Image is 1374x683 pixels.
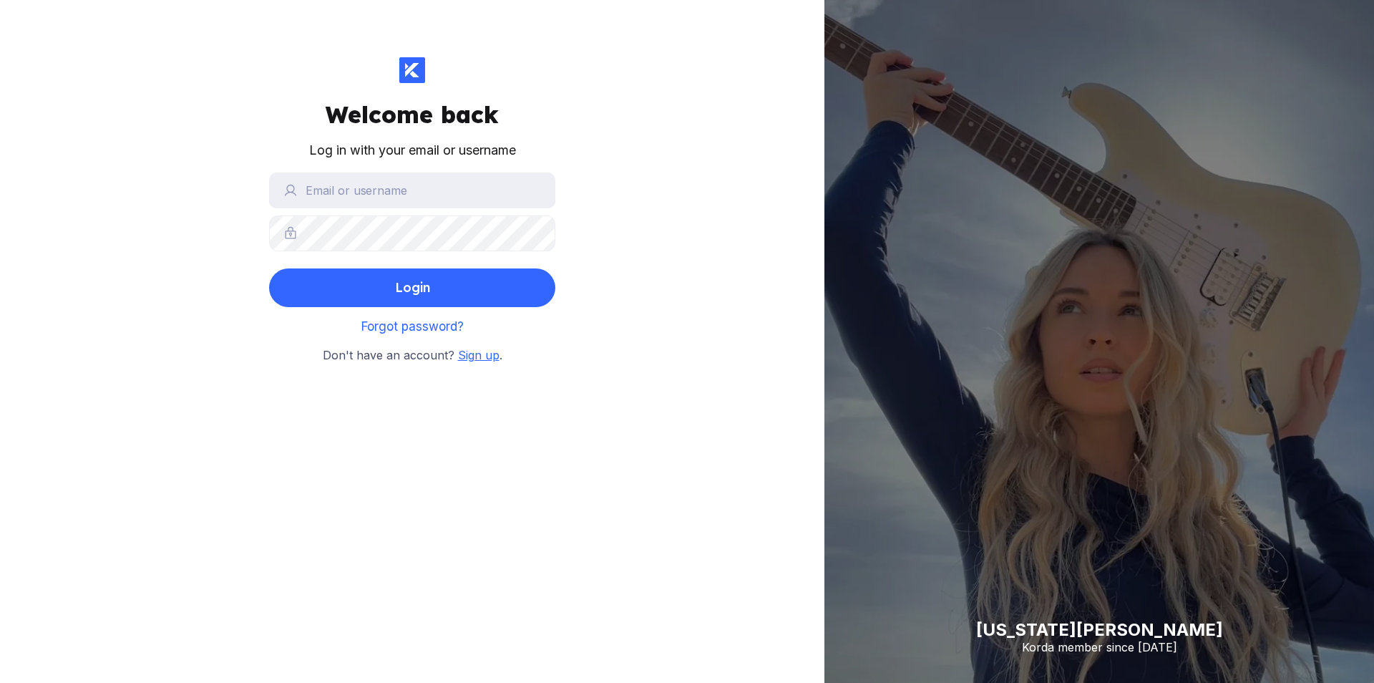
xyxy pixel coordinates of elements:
[323,347,502,365] small: Don't have an account? .
[458,348,500,362] a: Sign up
[395,273,430,302] div: Login
[269,173,555,208] input: Email or username
[326,100,499,129] div: Welcome back
[309,140,516,161] div: Log in with your email or username
[976,640,1223,654] div: Korda member since [DATE]
[361,319,464,334] a: Forgot password?
[976,619,1223,640] div: [US_STATE][PERSON_NAME]
[269,268,555,307] button: Login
